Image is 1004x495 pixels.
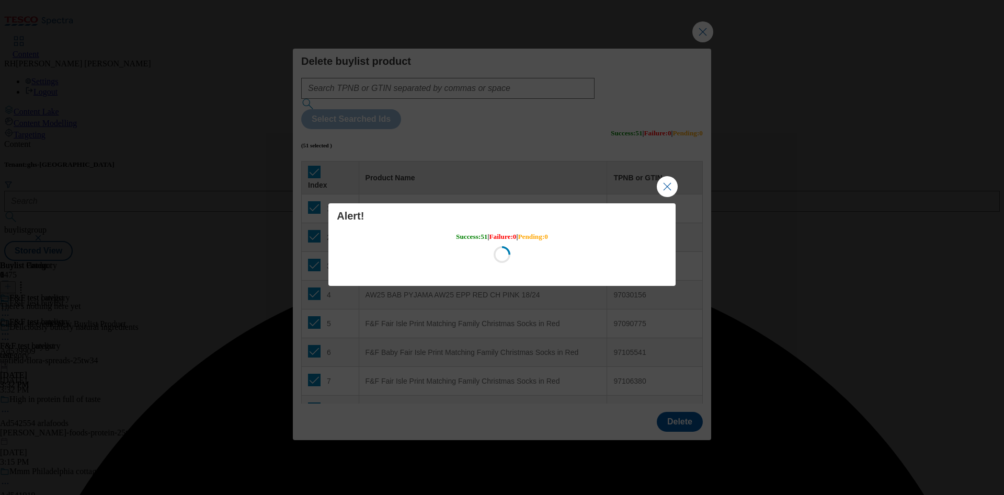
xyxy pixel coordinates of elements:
h4: Alert! [337,210,667,222]
span: Success : 51 [456,233,487,240]
span: Pending : 0 [518,233,548,240]
h5: | | [456,233,548,241]
div: Modal [328,203,676,286]
span: Failure : 0 [489,233,516,240]
button: Close Modal [657,176,678,197]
